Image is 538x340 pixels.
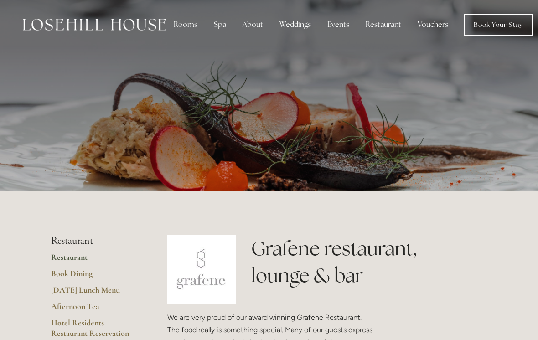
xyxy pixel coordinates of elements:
[358,15,409,34] div: Restaurant
[51,301,138,318] a: Afternoon Tea
[320,15,357,34] div: Events
[235,15,270,34] div: About
[166,15,205,34] div: Rooms
[464,14,533,36] a: Book Your Stay
[51,285,138,301] a: [DATE] Lunch Menu
[51,252,138,268] a: Restaurant
[23,19,166,31] img: Losehill House
[51,235,138,247] li: Restaurant
[51,268,138,285] a: Book Dining
[167,235,236,304] img: grafene.jpg
[207,15,233,34] div: Spa
[251,235,487,289] h1: Grafene restaurant, lounge & bar
[410,15,455,34] a: Vouchers
[272,15,318,34] div: Weddings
